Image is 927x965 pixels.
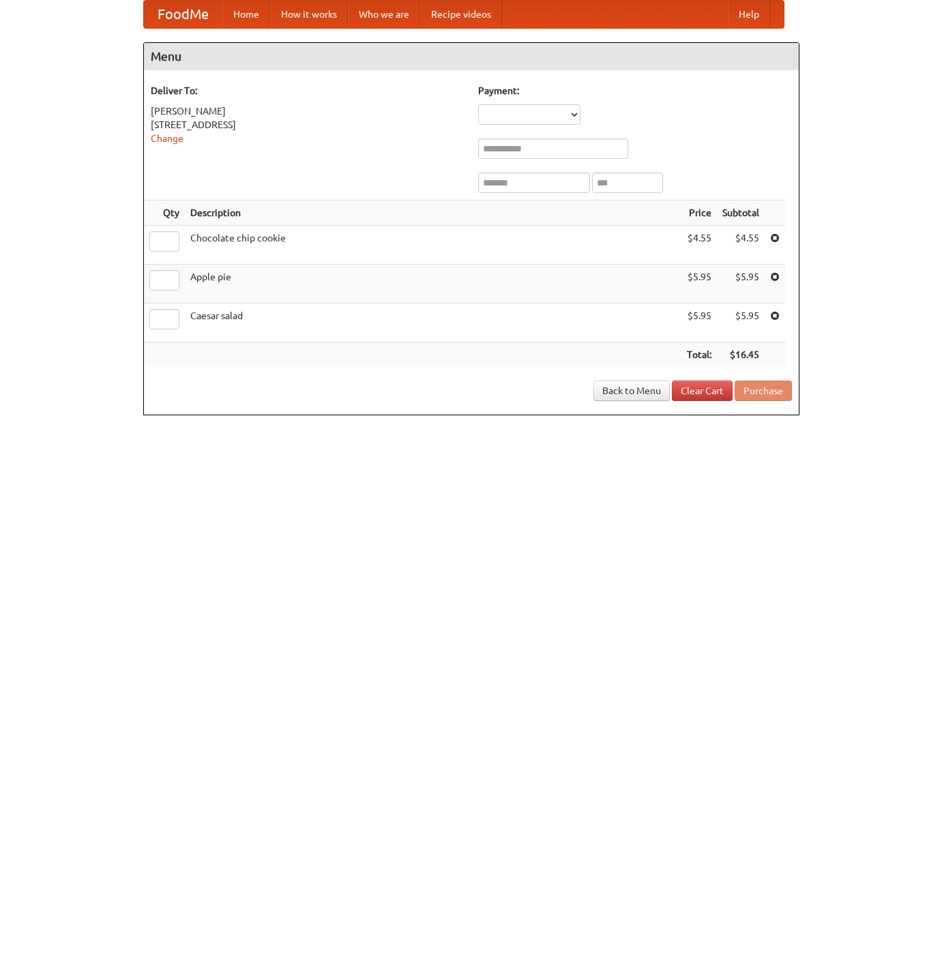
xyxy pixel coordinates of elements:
[681,303,717,342] td: $5.95
[151,118,465,132] div: [STREET_ADDRESS]
[222,1,270,28] a: Home
[728,1,770,28] a: Help
[593,381,670,401] a: Back to Menu
[717,201,765,226] th: Subtotal
[185,201,681,226] th: Description
[717,265,765,303] td: $5.95
[717,342,765,368] th: $16.45
[151,133,183,144] a: Change
[681,201,717,226] th: Price
[672,381,733,401] a: Clear Cart
[144,1,222,28] a: FoodMe
[185,226,681,265] td: Chocolate chip cookie
[735,381,792,401] button: Purchase
[717,303,765,342] td: $5.95
[270,1,348,28] a: How it works
[151,104,465,118] div: [PERSON_NAME]
[348,1,420,28] a: Who we are
[144,43,799,70] h4: Menu
[151,84,465,98] h5: Deliver To:
[185,265,681,303] td: Apple pie
[144,201,185,226] th: Qty
[681,342,717,368] th: Total:
[717,226,765,265] td: $4.55
[478,84,792,98] h5: Payment:
[420,1,502,28] a: Recipe videos
[185,303,681,342] td: Caesar salad
[681,226,717,265] td: $4.55
[681,265,717,303] td: $5.95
